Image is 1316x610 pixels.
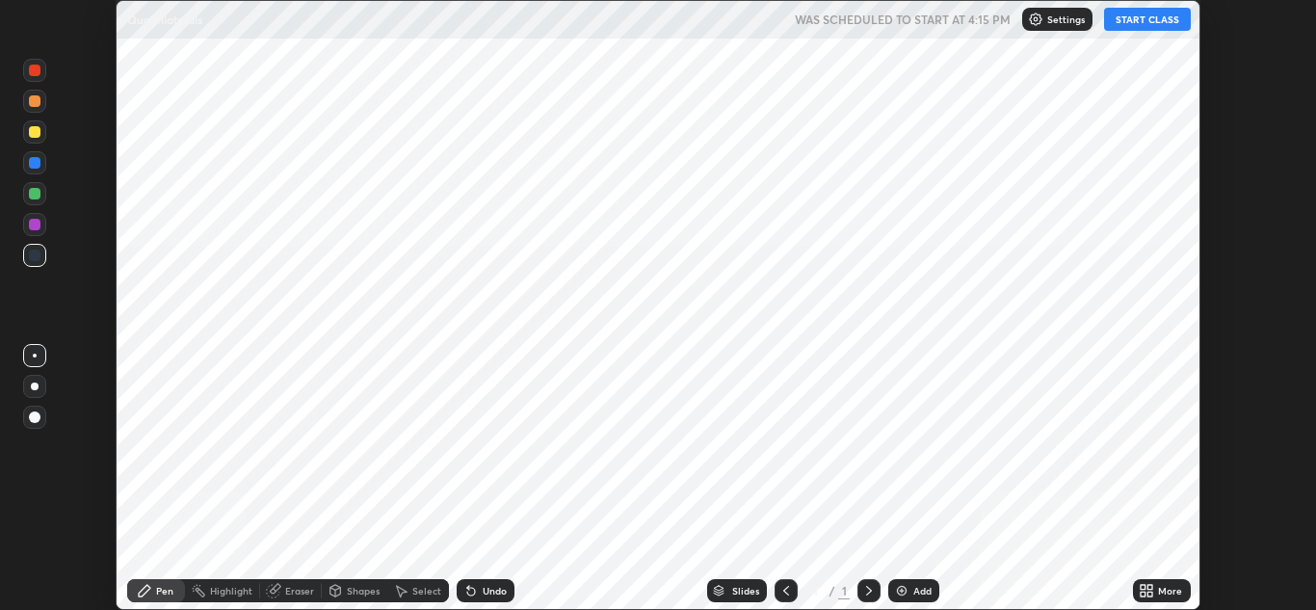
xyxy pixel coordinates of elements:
[732,586,759,596] div: Slides
[795,11,1011,28] h5: WAS SCHEDULED TO START AT 4:15 PM
[829,585,834,597] div: /
[894,583,909,598] img: add-slide-button
[285,586,314,596] div: Eraser
[1104,8,1191,31] button: START CLASS
[1158,586,1182,596] div: More
[347,586,380,596] div: Shapes
[412,586,441,596] div: Select
[838,582,850,599] div: 1
[1047,14,1085,24] p: Settings
[483,586,507,596] div: Undo
[913,586,932,596] div: Add
[127,12,202,27] p: Quadrilaterals
[1028,12,1043,27] img: class-settings-icons
[805,585,825,597] div: 1
[210,586,252,596] div: Highlight
[156,586,173,596] div: Pen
